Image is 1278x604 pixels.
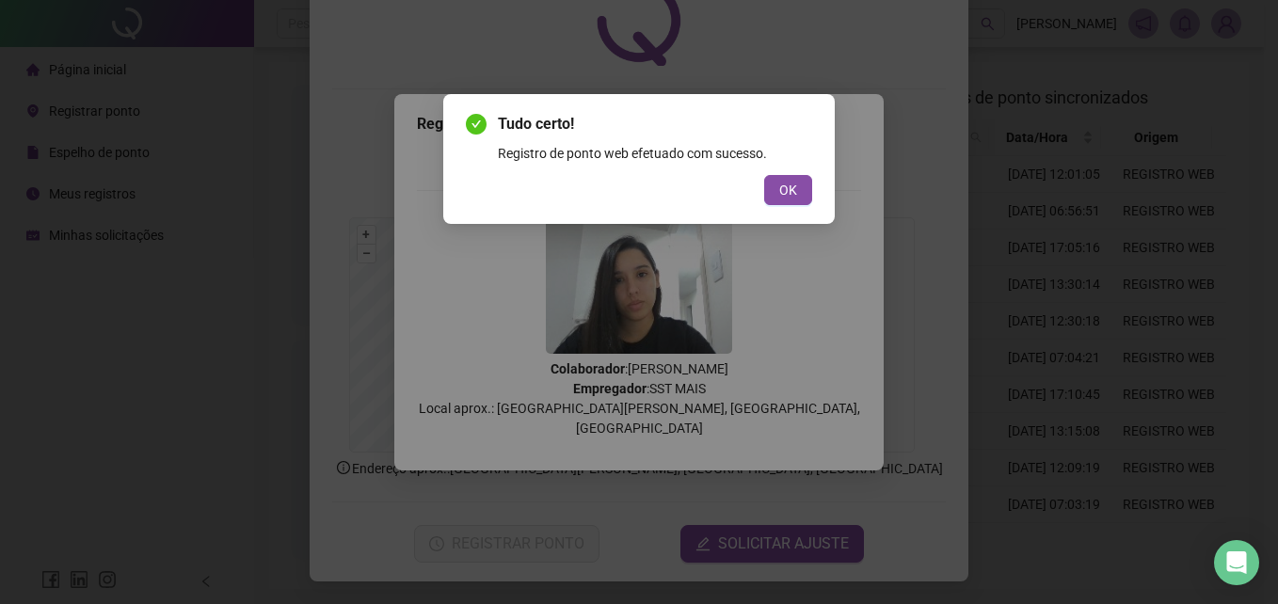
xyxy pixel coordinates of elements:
button: OK [764,175,812,205]
span: OK [779,180,797,200]
span: Tudo certo! [498,113,812,135]
div: Open Intercom Messenger [1214,540,1259,585]
div: Registro de ponto web efetuado com sucesso. [498,143,812,164]
span: check-circle [466,114,487,135]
